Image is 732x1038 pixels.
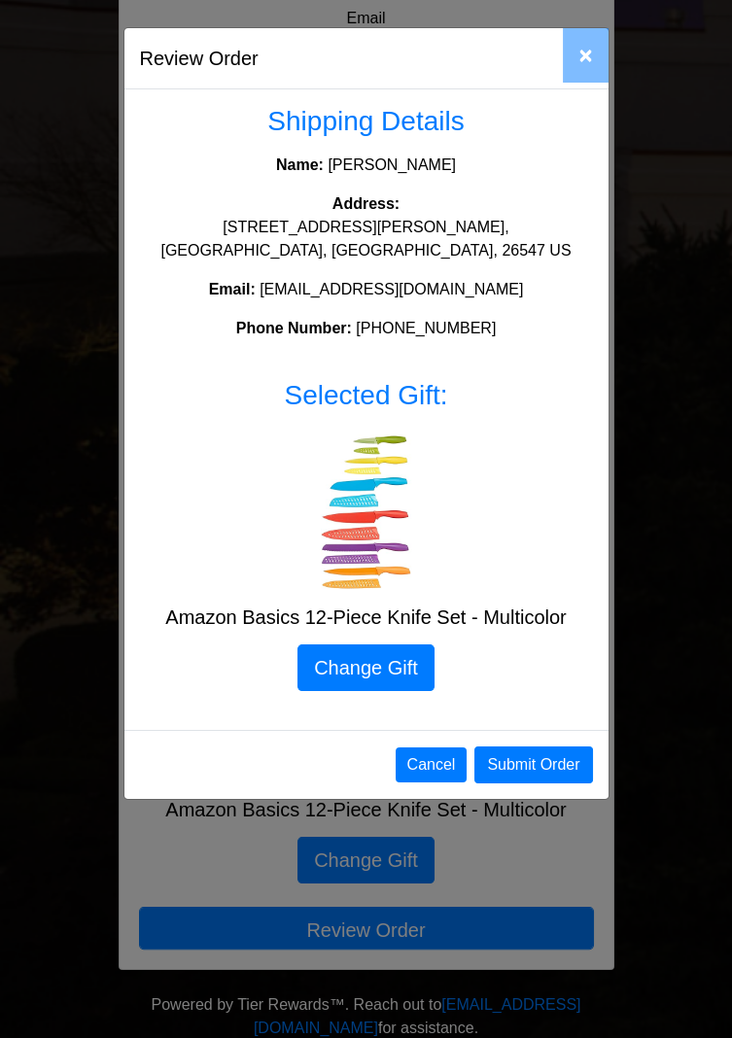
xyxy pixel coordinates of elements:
[209,281,256,297] strong: Email:
[140,44,259,73] h5: Review Order
[396,747,468,782] button: Cancel
[140,379,593,412] h3: Selected Gift:
[474,746,592,783] button: Submit Order
[236,320,352,336] strong: Phone Number:
[276,156,324,173] strong: Name:
[140,605,593,629] h5: Amazon Basics 12-Piece Knife Set - Multicolor
[578,42,592,68] span: ×
[289,434,444,590] img: Amazon Basics 12-Piece Knife Set - Multicolor
[328,156,456,173] span: [PERSON_NAME]
[563,28,608,83] button: Close
[260,281,523,297] span: [EMAIL_ADDRESS][DOMAIN_NAME]
[297,644,435,691] a: Change Gift
[160,219,571,259] span: [STREET_ADDRESS][PERSON_NAME], [GEOGRAPHIC_DATA], [GEOGRAPHIC_DATA], 26547 US
[140,105,593,138] h3: Shipping Details
[332,195,400,212] strong: Address:
[356,320,496,336] span: [PHONE_NUMBER]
